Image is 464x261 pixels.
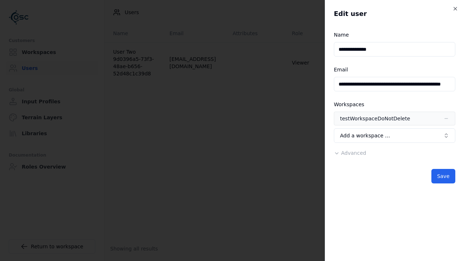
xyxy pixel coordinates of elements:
button: Advanced [334,149,366,157]
label: Name [334,32,349,38]
label: Email [334,67,348,72]
h2: Edit user [334,9,455,19]
button: Save [431,169,455,183]
div: testWorkspaceDoNotDelete [340,115,410,122]
span: Add a workspace … [340,132,390,139]
label: Workspaces [334,101,364,107]
span: Advanced [341,150,366,156]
